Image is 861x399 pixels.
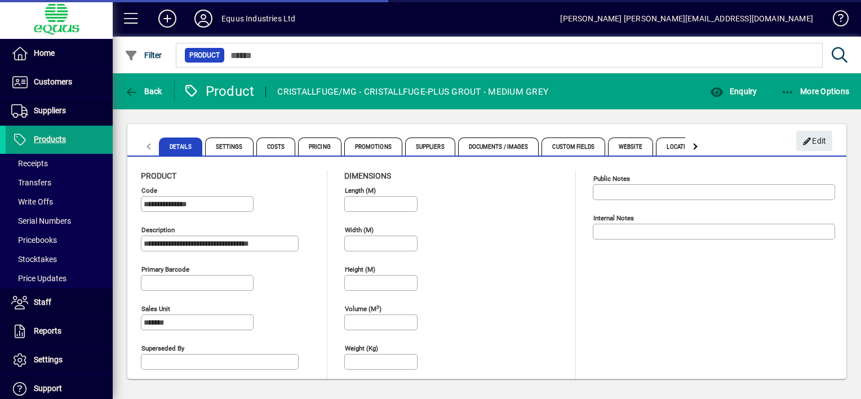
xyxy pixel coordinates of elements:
span: Pricing [298,138,341,156]
app-page-header-button: Back [113,81,175,101]
a: Knowledge Base [824,2,847,39]
mat-label: Description [141,226,175,234]
mat-label: Public Notes [593,175,630,183]
a: Staff [6,289,113,317]
a: Pricebooks [6,230,113,250]
span: Promotions [344,138,402,156]
button: Back [122,81,165,101]
span: Custom Fields [542,138,605,156]
span: Enquiry [710,87,757,96]
span: Stocktakes [11,255,57,264]
span: Product [189,50,220,61]
span: Settings [34,355,63,364]
span: Costs [256,138,296,156]
span: Suppliers [405,138,455,156]
span: Website [608,138,654,156]
span: Suppliers [34,106,66,115]
div: Equus Industries Ltd [221,10,296,28]
span: Documents / Images [458,138,539,156]
span: Product [141,171,176,180]
a: Transfers [6,173,113,192]
a: Reports [6,317,113,345]
span: Filter [125,51,162,60]
span: Write Offs [11,197,53,206]
span: Back [125,87,162,96]
button: Edit [796,131,832,151]
a: Stocktakes [6,250,113,269]
a: Suppliers [6,97,113,125]
span: Dimensions [344,171,391,180]
a: Customers [6,68,113,96]
span: Receipts [11,159,48,168]
span: Staff [34,298,51,307]
span: Serial Numbers [11,216,71,225]
span: Customers [34,77,72,86]
span: Products [34,135,66,144]
mat-label: Volume (m ) [345,305,381,313]
span: Reports [34,326,61,335]
span: Details [159,138,202,156]
mat-label: Weight (Kg) [345,344,378,352]
a: Serial Numbers [6,211,113,230]
a: Home [6,39,113,68]
span: Support [34,384,62,393]
span: Transfers [11,178,51,187]
mat-label: Length (m) [345,187,376,194]
a: Settings [6,346,113,374]
span: Settings [205,138,254,156]
span: Home [34,48,55,57]
a: Write Offs [6,192,113,211]
mat-label: Width (m) [345,226,374,234]
button: Enquiry [707,81,760,101]
a: Receipts [6,154,113,173]
div: CRISTALLFUGE/MG - CRISTALLFUGE-PLUS GROUT - MEDIUM GREY [277,83,548,101]
mat-label: Code [141,187,157,194]
button: Filter [122,45,165,65]
div: [PERSON_NAME] [PERSON_NAME][EMAIL_ADDRESS][DOMAIN_NAME] [560,10,813,28]
mat-label: Sales unit [141,305,170,313]
span: Pricebooks [11,236,57,245]
a: Price Updates [6,269,113,288]
span: Price Updates [11,274,66,283]
mat-label: Internal Notes [593,214,634,222]
button: More Options [778,81,853,101]
mat-label: Primary barcode [141,265,189,273]
span: Edit [802,132,827,150]
sup: 3 [376,304,379,309]
span: Locations [656,138,707,156]
mat-label: Superseded by [141,344,184,352]
button: Add [149,8,185,29]
mat-label: Height (m) [345,265,375,273]
button: Profile [185,8,221,29]
span: More Options [781,87,850,96]
div: Product [183,82,255,100]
